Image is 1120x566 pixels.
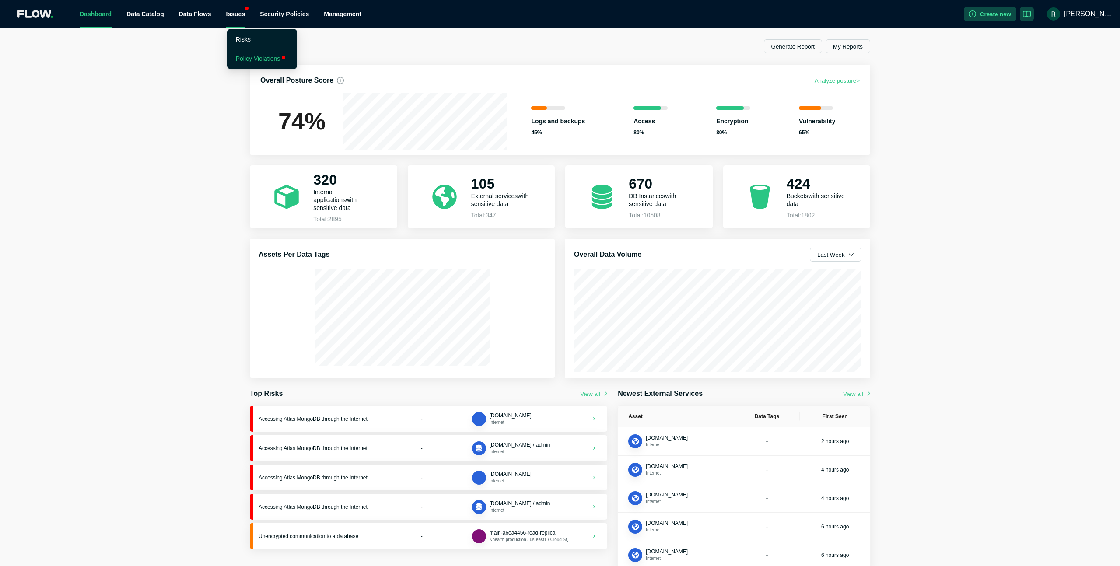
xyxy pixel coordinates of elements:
p: Logs and backups [531,117,585,126]
div: Accessing Atlas MongoDB through the Internet [259,416,371,422]
div: DBInstancemain-a6ea4456-read-replicaKhealth-production / us-east1 / Cloud SQL [472,529,568,543]
p: 45 % [531,129,585,136]
img: Application [631,494,640,503]
span: [DOMAIN_NAME] [646,492,688,498]
span: Internet [490,508,504,513]
span: [DOMAIN_NAME] [646,549,688,555]
span: Internet [646,499,661,504]
div: - [745,523,790,530]
span: Khealth-production / us-east1 / Cloud SQL [490,537,572,542]
div: DBInstance[DOMAIN_NAME]Internet [472,412,532,426]
p: Total: 10508 [629,212,692,219]
button: [DOMAIN_NAME] [646,520,688,527]
button: Analyze posture> [815,75,860,86]
span: Internet [646,528,661,532]
button: DBInstance [472,471,486,485]
p: Total: 347 [471,212,534,219]
h2: 105 [471,175,534,192]
button: Application [628,548,642,562]
button: Application [628,434,642,448]
div: Unencrypted communication to a database [259,533,371,539]
div: Application[DOMAIN_NAME]Internet [628,463,688,477]
button: DBInstance [472,529,486,543]
a: 424Bucketswith sensitive dataTotal:1802 [723,165,871,228]
div: 6 hours ago [821,552,849,559]
button: DBInstance [472,412,486,426]
p: Internal applications with sensitive data [313,188,376,212]
p: 80 % [633,129,668,136]
span: main-a6ea4456-read-replica [490,530,556,536]
img: Database [474,502,483,511]
div: 2 hours ago [821,438,849,445]
img: Application [631,551,640,560]
div: Application[DOMAIN_NAME]Internet [628,548,688,562]
img: Database [474,444,483,453]
a: Dashboard [80,10,112,17]
div: 6 hours ago [821,523,849,530]
div: DBInstance[DOMAIN_NAME]Internet [472,471,532,485]
div: Database[DOMAIN_NAME] / adminInternet [472,500,550,514]
span: [DOMAIN_NAME] / admin [490,500,550,507]
span: Internet [490,479,504,483]
h1: 74 % [260,109,343,133]
p: Access [633,117,668,126]
h2: 424 [787,175,850,192]
p: Buckets with sensitive data [787,192,850,208]
button: Database [472,441,486,455]
span: [DOMAIN_NAME] [490,471,532,477]
h3: Assets Per Data Tags [259,249,329,260]
button: [DOMAIN_NAME] [646,491,688,498]
span: [DOMAIN_NAME] [490,412,532,419]
div: Accessing Atlas MongoDB through the Internet [259,504,371,510]
div: Database[DOMAIN_NAME] / adminInternet [472,441,550,455]
div: - [378,533,465,539]
button: Application [628,520,642,534]
a: 105External serviceswith sensitive dataTotal:347 [408,165,555,228]
button: My Reports [826,39,870,53]
img: Application [631,522,640,531]
div: - [378,504,465,510]
button: Database [472,500,486,514]
div: Application[DOMAIN_NAME]Internet [628,520,688,534]
span: Data Flows [179,10,211,17]
a: Data Catalog [126,10,164,17]
h3: Overall Posture Score [260,75,344,86]
button: Create new [964,7,1016,21]
p: Total: 1802 [787,212,850,219]
h1: Dashboard [250,42,560,51]
p: 80 % [716,129,750,136]
span: [DOMAIN_NAME] [646,520,688,526]
img: DBInstance [474,414,483,423]
button: View all [843,391,870,397]
div: - [378,445,465,451]
button: [DOMAIN_NAME] [646,463,688,470]
h2: 670 [629,175,692,192]
h3: Overall Data Volume [574,249,641,260]
span: [DOMAIN_NAME] / admin [490,442,550,448]
button: View all [580,391,607,397]
p: Total: 2895 [313,216,376,223]
span: Internet [490,420,504,425]
button: Generate Report [764,39,822,53]
a: Accessing Atlas MongoDB through the Internet-Database[DOMAIN_NAME] / adminInternet [250,494,607,520]
h3: Top Risks [250,388,283,399]
span: Internet [646,442,661,447]
span: Internet [646,471,661,475]
span: Internet [490,449,504,454]
img: Application [631,437,640,446]
button: [DOMAIN_NAME] [490,471,532,478]
div: - [745,495,790,502]
button: Last Week [810,248,861,262]
h3: Newest External Services [618,388,703,399]
div: - [745,466,790,473]
button: [DOMAIN_NAME] / admin [490,441,550,448]
p: DB Instances with sensitive data [629,192,692,208]
a: Unencrypted communication to a database-DBInstancemain-a6ea4456-read-replicaKhealth-production / ... [250,523,607,549]
button: Application [628,463,642,477]
p: Encryption [716,117,750,126]
p: External services with sensitive data [471,192,534,208]
a: 670DB Instanceswith sensitive dataTotal:10508 [565,165,713,228]
button: [DOMAIN_NAME] / admin [490,500,550,507]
